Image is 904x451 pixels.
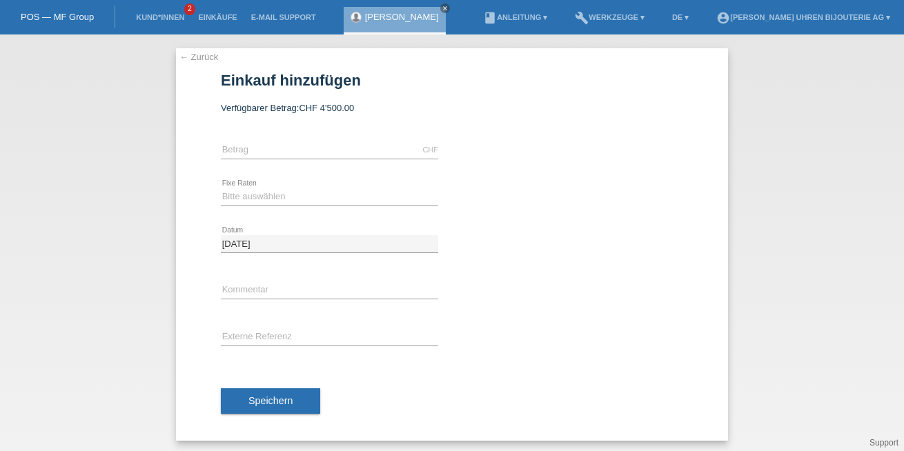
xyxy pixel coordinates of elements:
[248,395,293,406] span: Speichern
[575,11,589,25] i: build
[422,146,438,154] div: CHF
[184,3,195,15] span: 2
[129,13,191,21] a: Kund*innen
[709,13,897,21] a: account_circle[PERSON_NAME] Uhren Bijouterie AG ▾
[476,13,554,21] a: bookAnleitung ▾
[665,13,696,21] a: DE ▾
[299,103,354,113] span: CHF 4'500.00
[440,3,450,13] a: close
[244,13,323,21] a: E-Mail Support
[869,438,898,448] a: Support
[365,12,439,22] a: [PERSON_NAME]
[221,72,683,89] h1: Einkauf hinzufügen
[21,12,94,22] a: POS — MF Group
[191,13,244,21] a: Einkäufe
[221,103,683,113] div: Verfügbarer Betrag:
[179,52,218,62] a: ← Zurück
[568,13,651,21] a: buildWerkzeuge ▾
[442,5,449,12] i: close
[221,388,320,414] button: Speichern
[483,11,497,25] i: book
[716,11,730,25] i: account_circle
